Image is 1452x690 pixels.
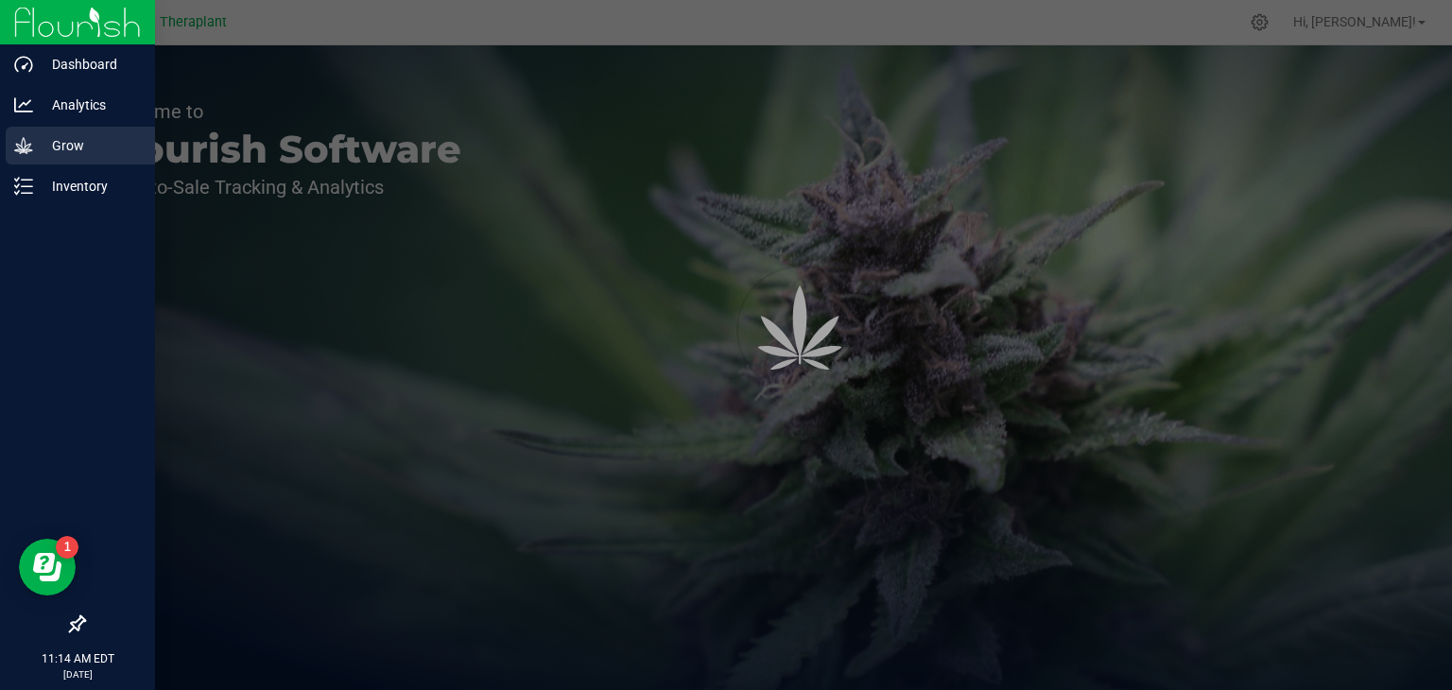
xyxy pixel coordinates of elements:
p: Dashboard [33,53,147,76]
p: [DATE] [9,667,147,681]
inline-svg: Inventory [14,177,33,196]
p: Inventory [33,175,147,198]
inline-svg: Dashboard [14,55,33,74]
p: 11:14 AM EDT [9,650,147,667]
iframe: Resource center [19,539,76,595]
inline-svg: Analytics [14,95,33,114]
inline-svg: Grow [14,136,33,155]
iframe: Resource center unread badge [56,536,78,559]
p: Analytics [33,94,147,116]
p: Grow [33,134,147,157]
